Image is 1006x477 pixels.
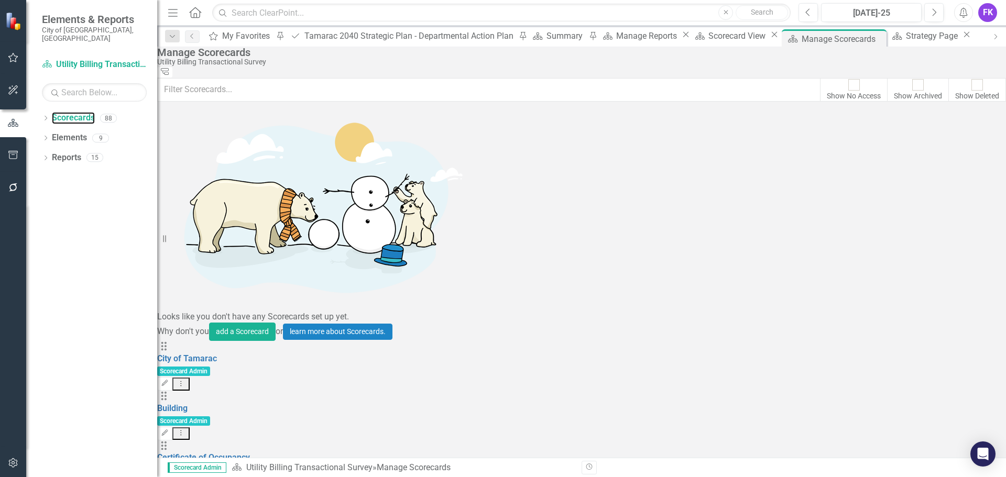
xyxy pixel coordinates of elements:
div: Summary [546,29,586,42]
div: » Manage Scorecards [232,462,574,474]
div: Looks like you don't have any Scorecards set up yet. [157,311,1006,323]
span: Scorecard Admin [157,416,210,426]
button: [DATE]-25 [821,3,922,22]
div: Manage Scorecards [802,32,884,46]
small: City of [GEOGRAPHIC_DATA], [GEOGRAPHIC_DATA] [42,26,147,43]
a: Scorecard View [691,29,769,42]
div: Strategy Page [906,29,961,42]
a: Building [157,403,188,413]
div: Open Intercom Messenger [970,441,996,467]
a: Elements [52,132,87,144]
a: My Favorites [205,29,273,42]
div: 15 [86,153,103,162]
input: Search Below... [42,83,147,102]
a: Summary [529,29,586,42]
a: Scorecards [52,112,95,124]
div: Show Archived [894,91,942,101]
div: My Favorites [222,29,273,42]
div: Scorecard View [708,29,769,42]
a: Tamarac 2040 Strategic Plan - Departmental Action Plan [286,29,516,42]
span: Elements & Reports [42,13,147,26]
a: Utility Billing Transactional Survey [42,59,147,71]
a: Reports [52,152,81,164]
a: learn more about Scorecards. [283,324,392,340]
span: Why don't you [157,326,209,336]
div: Manage Reports [616,29,680,42]
div: Show No Access [827,91,881,101]
a: Manage Reports [599,29,680,42]
div: Tamarac 2040 Strategic Plan - Departmental Action Plan [304,29,516,42]
div: Utility Billing Transactional Survey [157,58,1001,66]
div: Manage Scorecards [157,47,1001,58]
a: City of Tamarac [157,353,217,363]
button: FK [978,3,997,22]
span: or [276,326,283,336]
button: add a Scorecard [209,323,276,341]
img: Getting started [157,102,472,311]
div: 88 [100,114,117,123]
a: Strategy Page [889,29,961,42]
span: Search [751,8,773,16]
input: Filter Scorecards... [157,78,821,101]
span: Scorecard Admin [157,367,210,376]
input: Search ClearPoint... [212,4,791,22]
span: Scorecard Admin [168,462,226,473]
div: 9 [92,134,109,142]
div: Show Deleted [955,91,999,101]
img: ClearPoint Strategy [5,12,24,30]
a: Utility Billing Transactional Survey [246,462,373,472]
button: Search [736,5,788,20]
div: [DATE]-25 [825,7,918,19]
a: Certificate of Occupancy [157,452,250,462]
